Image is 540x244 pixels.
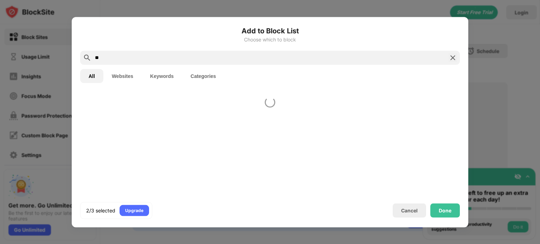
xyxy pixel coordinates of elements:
[80,69,103,83] button: All
[80,37,460,42] div: Choose which to block
[125,207,143,214] div: Upgrade
[86,207,115,214] div: 2/3 selected
[401,207,418,213] div: Cancel
[449,53,457,62] img: search-close
[182,69,224,83] button: Categories
[83,53,91,62] img: search.svg
[439,207,451,213] div: Done
[142,69,182,83] button: Keywords
[80,25,460,36] h6: Add to Block List
[103,69,142,83] button: Websites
